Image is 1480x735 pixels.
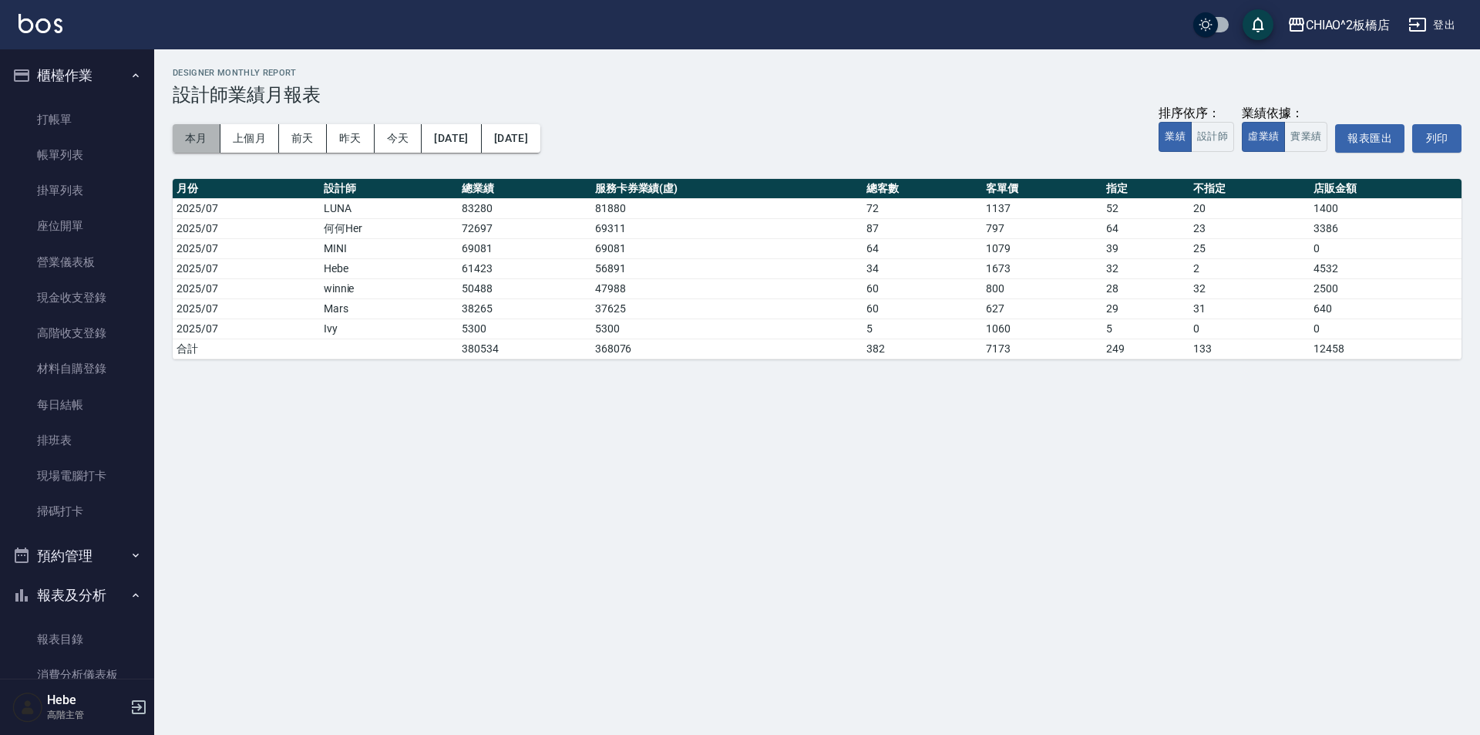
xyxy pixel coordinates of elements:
a: 消費分析儀表板 [6,657,148,693]
td: 1079 [982,238,1102,258]
button: save [1243,9,1273,40]
button: 預約管理 [6,536,148,576]
td: 2025/07 [173,218,320,238]
td: 1137 [982,198,1102,218]
td: 37625 [591,298,863,319]
div: 業績依據： [1242,106,1327,122]
td: 69081 [458,238,591,258]
button: 設計師 [1191,122,1234,152]
td: 38265 [458,298,591,319]
td: 1673 [982,258,1102,278]
td: 5 [1102,319,1190,339]
td: 69081 [591,238,863,258]
td: 87 [863,218,982,238]
td: 133 [1189,339,1309,359]
a: 打帳單 [6,102,148,137]
td: 61423 [458,258,591,278]
button: 業績 [1159,122,1192,152]
button: [DATE] [422,124,481,153]
button: 上個月 [220,124,279,153]
div: CHIAO^2板橋店 [1306,15,1391,35]
th: 服務卡券業績(虛) [591,179,863,199]
td: 60 [863,298,982,319]
table: a dense table [173,179,1461,359]
button: 列印 [1412,124,1461,153]
td: 2025/07 [173,319,320,339]
td: 60 [863,278,982,298]
button: CHIAO^2板橋店 [1281,9,1397,41]
a: 高階收支登錄 [6,315,148,351]
td: 1060 [982,319,1102,339]
a: 掃碼打卡 [6,494,148,529]
p: 高階主管 [47,708,126,722]
td: 12458 [1310,339,1461,359]
th: 店販金額 [1310,179,1461,199]
button: 報表及分析 [6,575,148,615]
td: 249 [1102,339,1190,359]
th: 總客數 [863,179,982,199]
td: 28 [1102,278,1190,298]
td: 2025/07 [173,198,320,218]
td: 72697 [458,218,591,238]
td: 640 [1310,298,1461,319]
td: Ivy [320,319,458,339]
button: 本月 [173,124,220,153]
td: 368076 [591,339,863,359]
td: 20 [1189,198,1309,218]
h3: 設計師業績月報表 [173,84,1461,106]
a: 排班表 [6,423,148,458]
img: Person [12,692,43,723]
td: 7173 [982,339,1102,359]
td: 64 [863,238,982,258]
td: 1400 [1310,198,1461,218]
a: 現場電腦打卡 [6,458,148,494]
td: 32 [1189,278,1309,298]
a: 掛單列表 [6,173,148,208]
button: 報表匯出 [1335,124,1404,153]
td: 25 [1189,238,1309,258]
td: 5 [863,319,982,339]
td: MINI [320,238,458,258]
th: 總業績 [458,179,591,199]
a: 座位開單 [6,208,148,244]
button: 今天 [375,124,422,153]
a: 現金收支登錄 [6,280,148,315]
a: 每日結帳 [6,387,148,423]
td: 800 [982,278,1102,298]
td: 34 [863,258,982,278]
td: 0 [1189,319,1309,339]
td: 5300 [591,319,863,339]
td: 0 [1310,238,1461,258]
th: 客單價 [982,179,1102,199]
td: 何何Her [320,218,458,238]
h5: Hebe [47,693,126,708]
td: 72 [863,198,982,218]
button: [DATE] [482,124,540,153]
td: 380534 [458,339,591,359]
button: 昨天 [327,124,375,153]
button: 虛業績 [1242,122,1285,152]
td: Hebe [320,258,458,278]
th: 不指定 [1189,179,1309,199]
td: 382 [863,339,982,359]
td: 81880 [591,198,863,218]
td: 627 [982,298,1102,319]
td: 3386 [1310,218,1461,238]
td: 69311 [591,218,863,238]
td: 29 [1102,298,1190,319]
button: 登出 [1402,11,1461,39]
th: 設計師 [320,179,458,199]
td: 2025/07 [173,238,320,258]
td: 2500 [1310,278,1461,298]
td: winnie [320,278,458,298]
a: 帳單列表 [6,137,148,173]
td: 56891 [591,258,863,278]
td: 合計 [173,339,320,359]
td: 0 [1310,319,1461,339]
td: 50488 [458,278,591,298]
td: 5300 [458,319,591,339]
td: 2025/07 [173,278,320,298]
button: 前天 [279,124,327,153]
th: 指定 [1102,179,1190,199]
td: Mars [320,298,458,319]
